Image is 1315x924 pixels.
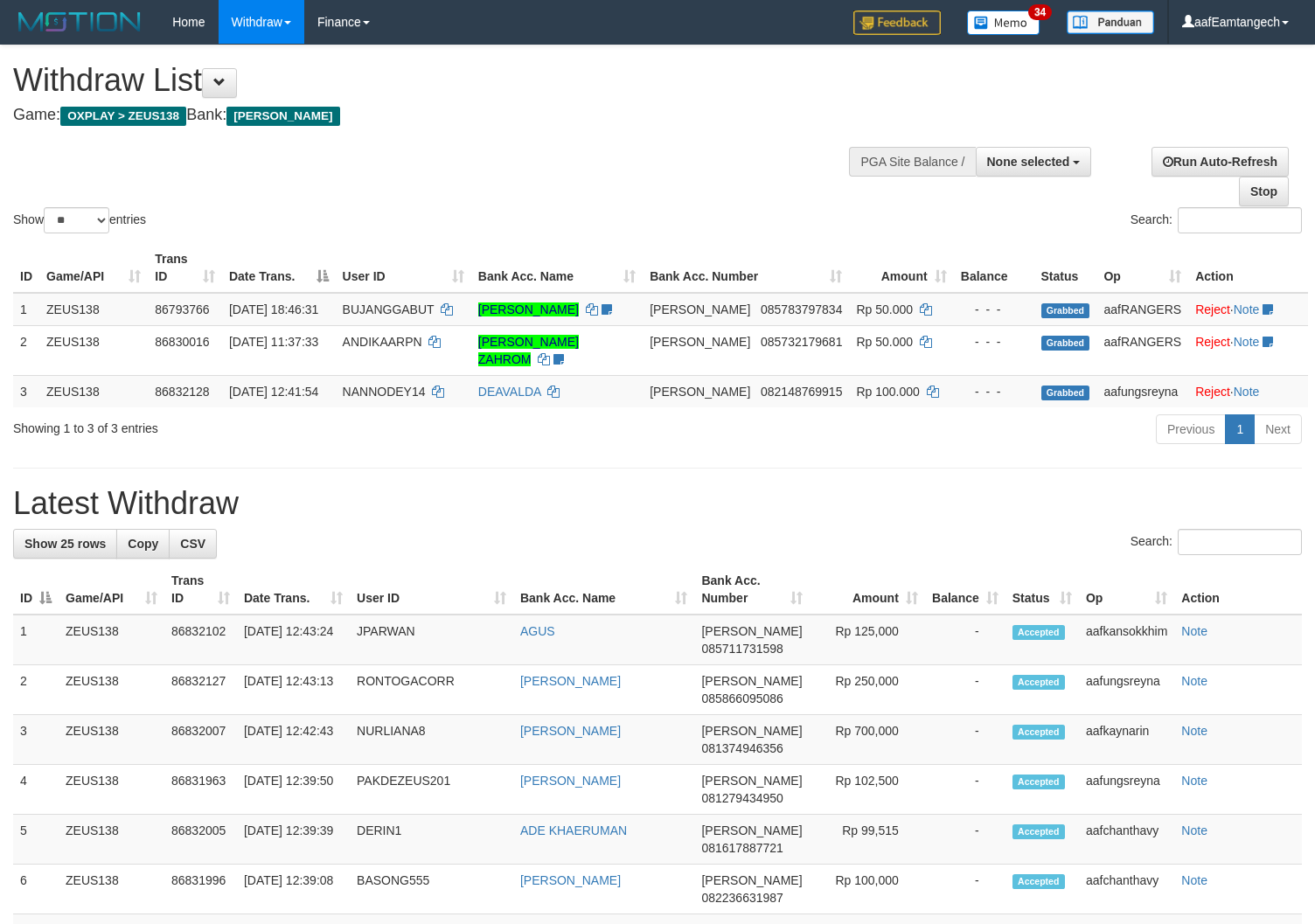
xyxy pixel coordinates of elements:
td: Rp 99,515 [810,815,925,865]
td: 3 [13,375,39,407]
a: ADE KHAERUMAN [520,823,627,837]
span: Copy 082236631987 to clipboard [701,891,783,905]
div: - - - [961,301,1027,318]
span: Copy [128,537,158,551]
span: Accepted [1012,725,1065,740]
td: · [1188,293,1308,326]
span: [PERSON_NAME] [226,107,339,126]
th: ID: activate to sort column descending [13,565,59,615]
span: 86832128 [155,385,209,399]
a: [PERSON_NAME] [478,302,579,316]
th: Game/API: activate to sort column ascending [39,243,148,293]
th: Trans ID: activate to sort column ascending [148,243,222,293]
span: Accepted [1012,874,1065,889]
td: Rp 102,500 [810,765,925,815]
td: 3 [13,715,59,765]
th: ID [13,243,39,293]
td: 5 [13,815,59,865]
th: Balance: activate to sort column ascending [925,565,1005,615]
a: Note [1234,335,1260,349]
a: [PERSON_NAME] [520,724,621,738]
td: ZEUS138 [39,375,148,407]
td: PAKDEZEUS201 [350,765,513,815]
span: Show 25 rows [24,537,106,551]
label: Search: [1131,207,1302,233]
span: Accepted [1012,775,1065,789]
th: Op: activate to sort column ascending [1096,243,1188,293]
td: ZEUS138 [59,715,164,765]
a: [PERSON_NAME] [520,774,621,788]
td: ZEUS138 [39,325,148,375]
td: 1 [13,293,39,326]
td: 86832127 [164,665,237,715]
td: Rp 125,000 [810,615,925,665]
span: 34 [1028,4,1052,20]
a: Reject [1195,302,1230,316]
a: Note [1181,674,1207,688]
a: Run Auto-Refresh [1151,147,1289,177]
span: None selected [987,155,1070,169]
td: - [925,765,1005,815]
th: Bank Acc. Number: activate to sort column ascending [643,243,849,293]
a: CSV [169,529,217,559]
a: Stop [1239,177,1289,206]
a: Note [1181,873,1207,887]
span: [PERSON_NAME] [701,774,802,788]
th: Amount: activate to sort column ascending [810,565,925,615]
td: [DATE] 12:39:08 [237,865,350,914]
a: Previous [1156,414,1226,444]
td: - [925,665,1005,715]
a: Show 25 rows [13,529,117,559]
th: Action [1188,243,1308,293]
td: 2 [13,325,39,375]
td: Rp 100,000 [810,865,925,914]
span: Accepted [1012,625,1065,640]
th: Status [1034,243,1097,293]
select: Showentries [44,207,109,233]
td: RONTOGACORR [350,665,513,715]
span: Grabbed [1041,386,1090,400]
input: Search: [1178,207,1302,233]
td: [DATE] 12:43:24 [237,615,350,665]
span: Accepted [1012,824,1065,839]
th: Game/API: activate to sort column ascending [59,565,164,615]
td: aafRANGERS [1096,325,1188,375]
th: Op: activate to sort column ascending [1079,565,1174,615]
td: aafRANGERS [1096,293,1188,326]
a: DEAVALDA [478,385,541,399]
h1: Withdraw List [13,63,859,98]
td: ZEUS138 [59,865,164,914]
span: Accepted [1012,675,1065,690]
td: NURLIANA8 [350,715,513,765]
td: aafkaynarin [1079,715,1174,765]
button: None selected [976,147,1092,177]
span: [PERSON_NAME] [650,335,750,349]
span: 86830016 [155,335,209,349]
span: [PERSON_NAME] [701,823,802,837]
input: Search: [1178,529,1302,555]
span: [DATE] 12:41:54 [229,385,318,399]
img: panduan.png [1067,10,1154,34]
span: Copy 081617887721 to clipboard [701,841,783,855]
span: Copy 082148769915 to clipboard [761,385,842,399]
span: 86793766 [155,302,209,316]
span: [PERSON_NAME] [701,873,802,887]
td: [DATE] 12:43:13 [237,665,350,715]
span: [PERSON_NAME] [650,385,750,399]
td: · [1188,375,1308,407]
td: - [925,615,1005,665]
a: Reject [1195,385,1230,399]
td: BASONG555 [350,865,513,914]
div: Showing 1 to 3 of 3 entries [13,413,535,437]
td: - [925,815,1005,865]
a: [PERSON_NAME] [520,674,621,688]
td: ZEUS138 [39,293,148,326]
th: User ID: activate to sort column ascending [350,565,513,615]
a: Note [1181,724,1207,738]
label: Search: [1131,529,1302,555]
th: User ID: activate to sort column ascending [336,243,471,293]
td: aafkansokkhim [1079,615,1174,665]
td: ZEUS138 [59,615,164,665]
a: Copy [116,529,170,559]
td: 6 [13,865,59,914]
